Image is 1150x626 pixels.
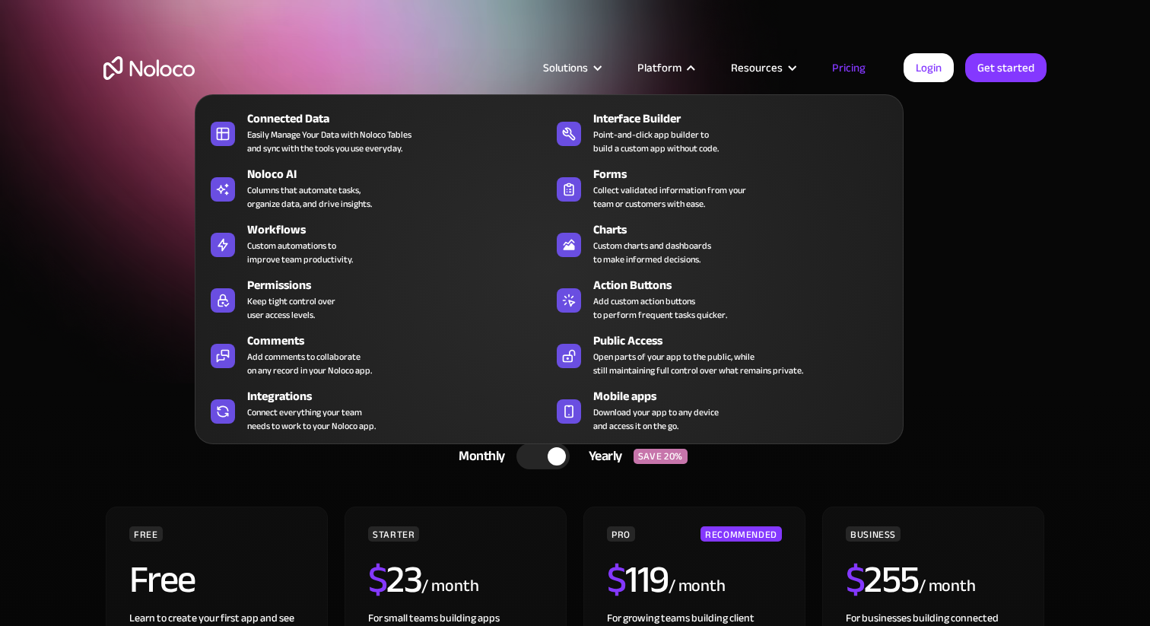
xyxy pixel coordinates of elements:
a: Login [904,53,954,82]
a: Interface BuilderPoint-and-click app builder tobuild a custom app without code. [549,106,895,158]
div: Workflows [247,221,556,239]
div: Mobile apps [593,387,902,405]
a: Noloco AIColumns that automate tasks,organize data, and drive insights. [203,162,549,214]
div: Yearly [570,445,634,468]
h2: Start for free. Upgrade to support your business at any stage. [103,236,1047,259]
div: FREE [129,526,163,542]
h2: 119 [607,561,669,599]
span: $ [607,544,626,615]
div: CHOOSE YOUR PLAN [103,399,1047,437]
div: Collect validated information from your team or customers with ease. [593,183,746,211]
a: home [103,56,195,80]
div: Connect everything your team needs to work to your Noloco app. [247,405,376,433]
div: Resources [731,58,783,78]
div: Platform [618,58,712,78]
div: Solutions [543,58,588,78]
span: Download your app to any device and access it on the go. [593,405,719,433]
div: RECOMMENDED [700,526,782,542]
div: / month [421,574,478,599]
h2: 255 [846,561,919,599]
div: Charts [593,221,902,239]
a: Pricing [813,58,885,78]
h2: Free [129,561,195,599]
div: SAVE 20% [634,449,688,464]
a: Connected DataEasily Manage Your Data with Noloco Tablesand sync with the tools you use everyday. [203,106,549,158]
div: Action Buttons [593,276,902,294]
div: Comments [247,332,556,350]
div: Point-and-click app builder to build a custom app without code. [593,128,719,155]
div: PRO [607,526,635,542]
div: Custom charts and dashboards to make informed decisions. [593,239,711,266]
a: Public AccessOpen parts of your app to the public, whilestill maintaining full control over what ... [549,329,895,380]
a: WorkflowsCustom automations toimprove team productivity. [203,218,549,269]
a: CommentsAdd comments to collaborateon any record in your Noloco app. [203,329,549,380]
a: IntegrationsConnect everything your teamneeds to work to your Noloco app. [203,384,549,436]
div: Platform [637,58,681,78]
div: BUSINESS [846,526,901,542]
nav: Platform [195,73,904,444]
div: Public Access [593,332,902,350]
div: Add custom action buttons to perform frequent tasks quicker. [593,294,727,322]
div: Noloco AI [247,165,556,183]
div: Connected Data [247,110,556,128]
span: $ [368,544,387,615]
div: Resources [712,58,813,78]
a: FormsCollect validated information from yourteam or customers with ease. [549,162,895,214]
a: PermissionsKeep tight control overuser access levels. [203,273,549,325]
h1: Flexible Pricing Designed for Business [103,129,1047,221]
div: Custom automations to improve team productivity. [247,239,353,266]
span: $ [846,544,865,615]
div: Add comments to collaborate on any record in your Noloco app. [247,350,372,377]
a: ChartsCustom charts and dashboardsto make informed decisions. [549,218,895,269]
div: / month [919,574,976,599]
div: Columns that automate tasks, organize data, and drive insights. [247,183,372,211]
div: Permissions [247,276,556,294]
div: Solutions [524,58,618,78]
a: Mobile appsDownload your app to any deviceand access it on the go. [549,384,895,436]
div: Integrations [247,387,556,405]
div: Interface Builder [593,110,902,128]
a: Action ButtonsAdd custom action buttonsto perform frequent tasks quicker. [549,273,895,325]
h2: 23 [368,561,422,599]
div: Forms [593,165,902,183]
div: STARTER [368,526,419,542]
div: Keep tight control over user access levels. [247,294,335,322]
div: Easily Manage Your Data with Noloco Tables and sync with the tools you use everyday. [247,128,411,155]
a: Get started [965,53,1047,82]
div: Open parts of your app to the public, while still maintaining full control over what remains priv... [593,350,803,377]
div: / month [669,574,726,599]
div: Monthly [440,445,516,468]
